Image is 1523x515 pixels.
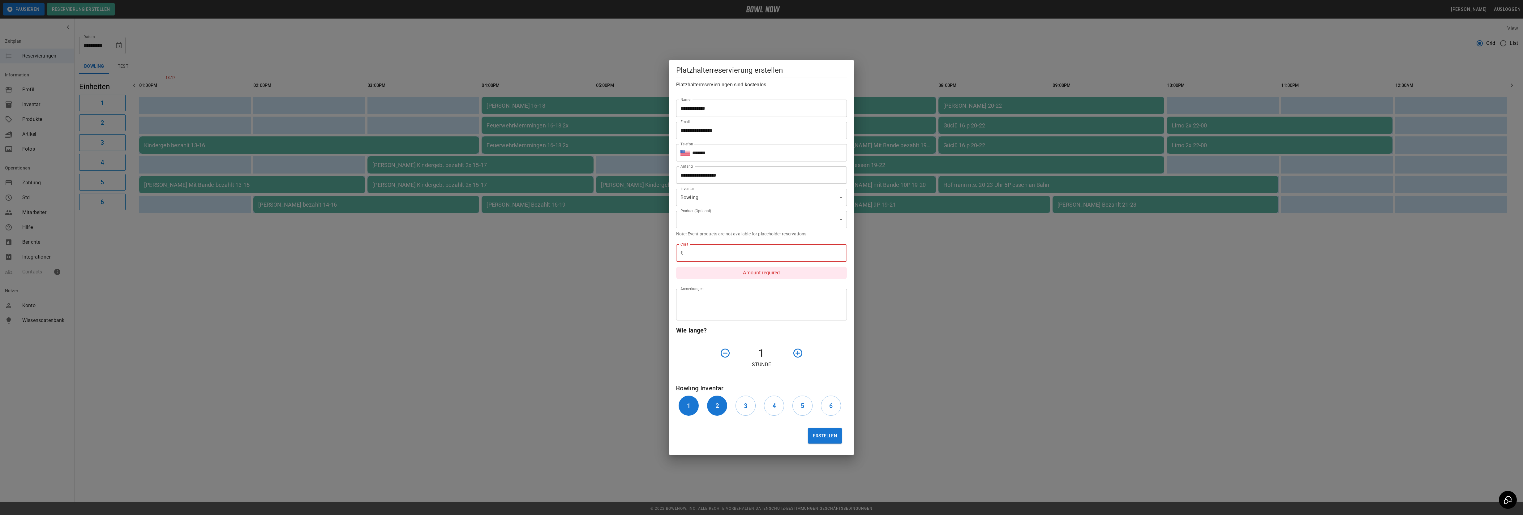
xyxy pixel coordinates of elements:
[676,80,847,89] h6: Platzhalterreservierungen sind kostenlos
[676,267,847,279] p: Amount required
[764,396,784,416] button: 4
[687,401,690,411] h6: 1
[680,148,690,157] button: Select country
[715,401,719,411] h6: 2
[676,211,847,228] div: ​
[680,164,693,169] label: Anfang
[680,249,683,257] p: €
[801,401,804,411] h6: 5
[676,65,847,75] h5: Platzhalterreservierung erstellen
[676,189,847,206] div: Bowling
[772,401,776,411] h6: 4
[676,231,847,237] p: Note: Event products are not available for placeholder reservations
[680,141,693,147] label: Telefon
[808,428,842,444] button: Erstellen
[676,166,843,184] input: Choose date, selected date is Oct 11, 2025
[676,383,847,393] h6: Bowling Inventar
[676,325,847,335] h6: Wie lange?
[733,347,790,360] h4: 1
[829,401,833,411] h6: 6
[792,396,813,416] button: 5
[707,396,727,416] button: 2
[736,396,756,416] button: 3
[679,396,699,416] button: 1
[744,401,747,411] h6: 3
[676,361,847,368] p: Stunde
[821,396,841,416] button: 6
